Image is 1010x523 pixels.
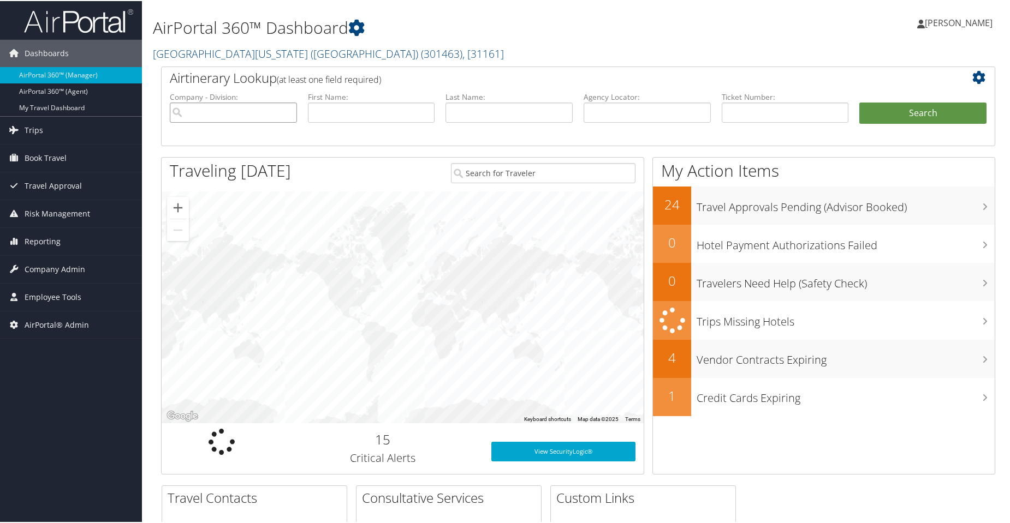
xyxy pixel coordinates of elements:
button: Zoom out [167,218,189,240]
label: Last Name: [445,91,573,101]
a: [GEOGRAPHIC_DATA][US_STATE] ([GEOGRAPHIC_DATA]) [153,45,504,60]
h2: 15 [290,429,475,448]
h3: Trips Missing Hotels [697,308,995,328]
h3: Hotel Payment Authorizations Failed [697,231,995,252]
span: AirPortal® Admin [25,310,89,338]
span: Company Admin [25,255,85,282]
a: 24Travel Approvals Pending (Advisor Booked) [653,185,995,224]
span: ( 301463 ) [421,45,462,60]
h1: AirPortal 360™ Dashboard [153,15,720,38]
span: Book Travel [25,143,67,171]
a: 0Travelers Need Help (Safety Check) [653,262,995,300]
a: Open this area in Google Maps (opens a new window) [164,408,200,422]
h3: Travelers Need Help (Safety Check) [697,269,995,290]
h3: Critical Alerts [290,449,475,465]
a: View SecurityLogic® [491,441,635,460]
span: (at least one field required) [277,73,381,85]
a: [PERSON_NAME] [917,5,1003,38]
h2: Travel Contacts [168,488,347,506]
h3: Credit Cards Expiring [697,384,995,405]
h2: Consultative Services [362,488,541,506]
h2: Airtinerary Lookup [170,68,917,86]
h1: My Action Items [653,158,995,181]
h2: 0 [653,270,691,289]
h2: Custom Links [556,488,735,506]
a: 1Credit Cards Expiring [653,377,995,415]
h3: Travel Approvals Pending (Advisor Booked) [697,193,995,214]
h2: 1 [653,386,691,404]
span: Risk Management [25,199,90,226]
span: Map data ©2025 [578,415,619,421]
button: Search [859,101,987,123]
label: Ticket Number: [722,91,849,101]
h2: 4 [653,347,691,366]
span: , [ 31161 ] [462,45,504,60]
label: Agency Locator: [584,91,711,101]
button: Zoom in [167,196,189,218]
span: Reporting [25,227,61,254]
a: Trips Missing Hotels [653,300,995,339]
button: Keyboard shortcuts [524,414,571,422]
span: Employee Tools [25,282,81,310]
span: [PERSON_NAME] [925,16,993,28]
input: Search for Traveler [451,162,635,182]
h2: 24 [653,194,691,213]
h3: Vendor Contracts Expiring [697,346,995,366]
a: 4Vendor Contracts Expiring [653,339,995,377]
h1: Traveling [DATE] [170,158,291,181]
img: Google [164,408,200,422]
span: Dashboards [25,39,69,66]
h2: 0 [653,232,691,251]
label: Company - Division: [170,91,297,101]
a: 0Hotel Payment Authorizations Failed [653,224,995,262]
span: Travel Approval [25,171,82,199]
label: First Name: [308,91,435,101]
a: Terms (opens in new tab) [625,415,640,421]
img: airportal-logo.png [24,7,133,33]
span: Trips [25,116,43,143]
